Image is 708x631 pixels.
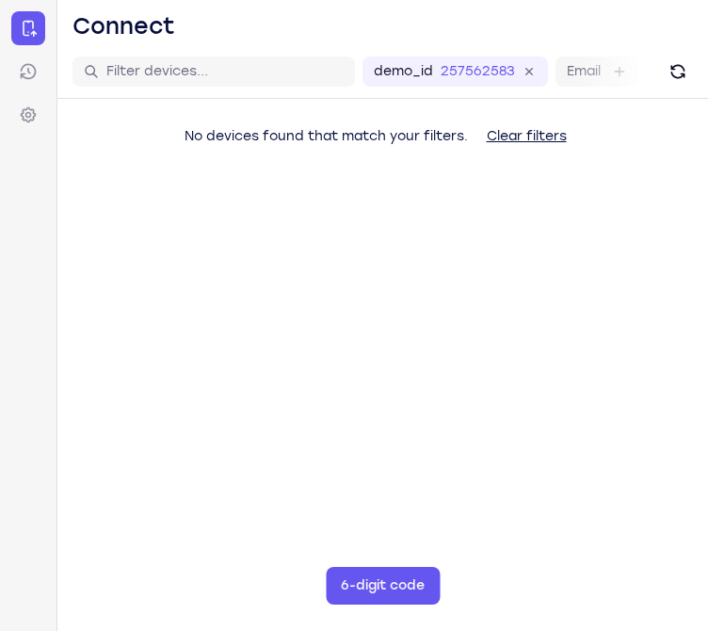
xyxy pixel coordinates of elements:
[567,62,601,81] label: Email
[11,55,45,89] a: Sessions
[106,62,344,81] input: Filter devices...
[374,62,433,81] label: demo_id
[11,98,45,132] a: Settings
[663,57,693,87] button: Refresh
[72,11,175,41] h1: Connect
[472,118,582,155] button: Clear filters
[185,128,468,144] span: No devices found that match your filters.
[11,11,45,45] a: Connect
[326,567,440,605] button: 6-digit code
